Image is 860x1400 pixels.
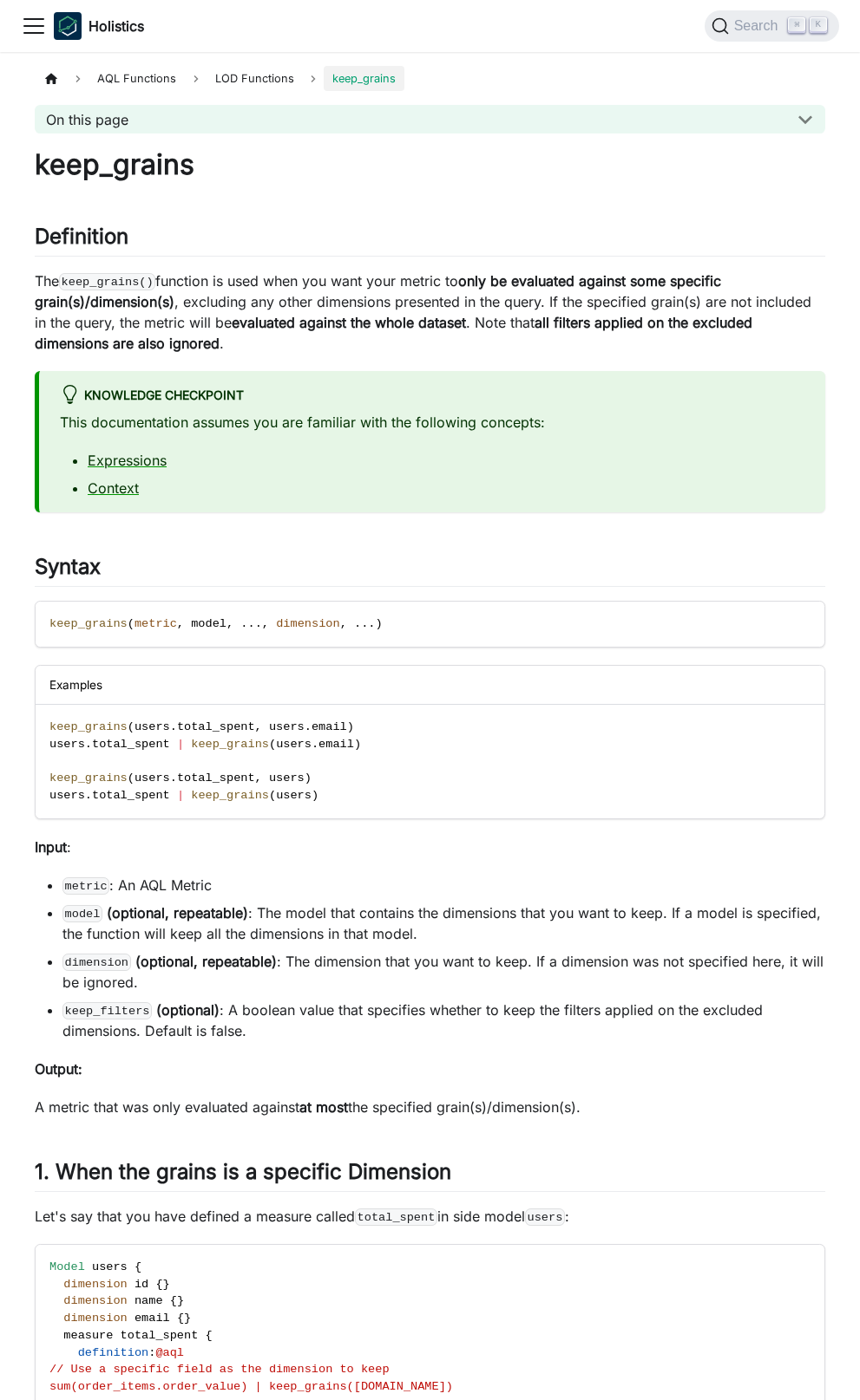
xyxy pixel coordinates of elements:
span: . [312,738,318,751]
code: model [62,905,102,922]
span: ) [305,772,312,785]
span: users [276,738,312,751]
span: model [191,617,226,630]
div: Examples [36,666,824,705]
kbd: ⌘ [788,17,805,33]
span: . [354,617,361,630]
span: . [170,772,177,785]
h2: Definition [35,224,825,257]
span: ( [128,772,135,785]
code: total_spent [355,1208,437,1226]
span: users [276,789,312,802]
span: } [184,1312,191,1325]
li: : The dimension that you want to keep. If a dimension was not specified here, it will be ignored. [62,951,825,993]
code: keep_filters [62,1002,152,1019]
span: total_spent [92,738,170,751]
span: . [248,617,255,630]
span: // Use a specific field as the dimension to keep [49,1363,390,1376]
p: The function is used when you want your metric to , excluding any other dimensions presented in t... [35,270,825,354]
span: . [368,617,375,630]
span: users [135,772,170,785]
button: Search (Command+K) [705,10,839,42]
b: Holistics [89,16,144,36]
span: users [135,720,170,733]
span: keep_grains [191,789,269,802]
strong: Output: [35,1060,82,1078]
strong: (optional, repeatable) [135,953,277,970]
span: Search [729,18,789,34]
span: dimension [276,617,339,630]
strong: (optional) [156,1001,220,1019]
span: { [155,1278,162,1291]
span: ) [347,720,354,733]
span: ) [312,789,318,802]
li: : The model that contains the dimensions that you want to keep. If a model is specified, the func... [62,902,825,944]
strong: at most [299,1098,348,1116]
span: total_spent [92,789,170,802]
span: email [312,720,347,733]
li: : A boolean value that specifies whether to keep the filters applied on the excluded dimensions. ... [62,1000,825,1041]
span: . [85,789,92,802]
span: id [135,1278,148,1291]
span: users [92,1260,128,1273]
span: keep_grains [49,772,128,785]
span: LOD Functions [207,66,303,91]
span: : [148,1346,155,1359]
a: HolisticsHolistics [54,12,144,40]
span: dimension [63,1294,127,1307]
span: , [255,720,262,733]
span: . [361,617,368,630]
span: keep_grains [324,66,404,91]
span: AQL Functions [89,66,185,91]
span: name [135,1294,163,1307]
span: { [170,1294,177,1307]
strong: (optional, repeatable) [107,904,248,921]
span: @aql [155,1346,184,1359]
span: users [49,738,85,751]
span: { [177,1312,184,1325]
code: dimension [62,954,131,971]
span: ) [354,738,361,751]
span: . [255,617,262,630]
span: definition [78,1346,149,1359]
a: Home page [35,66,68,91]
span: ( [269,738,276,751]
span: total_spent [177,772,255,785]
p: A metric that was only evaluated against the specified grain(s)/dimension(s). [35,1097,825,1117]
span: dimension [63,1278,127,1291]
p: Let's say that you have defined a measure called in side model : [35,1206,825,1227]
code: metric [62,877,109,895]
span: { [135,1260,141,1273]
div: Knowledge Checkpoint [60,385,804,407]
span: users [269,772,305,785]
span: users [49,789,85,802]
h1: keep_grains [35,147,825,182]
button: Toggle navigation bar [21,13,47,39]
span: sum(order_items.order_value) | keep_grains([DOMAIN_NAME]) [49,1380,453,1393]
span: email [318,738,354,751]
code: keep_grains() [59,273,155,290]
span: . [305,720,312,733]
span: keep_grains [49,617,128,630]
span: { [206,1329,213,1342]
span: , [340,617,347,630]
span: ( [128,617,135,630]
span: | [177,789,184,802]
span: , [255,772,262,785]
nav: Breadcrumbs [35,66,825,91]
span: } [177,1294,184,1307]
a: Expressions [88,452,167,469]
span: measure [63,1329,113,1342]
span: } [163,1278,170,1291]
span: email [135,1312,170,1325]
h2: 1. When the grains is a specific Dimension [35,1159,825,1192]
p: : [35,837,825,857]
span: . [240,617,247,630]
span: ) [375,617,382,630]
span: , [177,617,184,630]
strong: Input [35,838,67,856]
li: : An AQL Metric [62,875,825,895]
span: , [262,617,269,630]
img: Holistics [54,12,82,40]
span: . [85,738,92,751]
